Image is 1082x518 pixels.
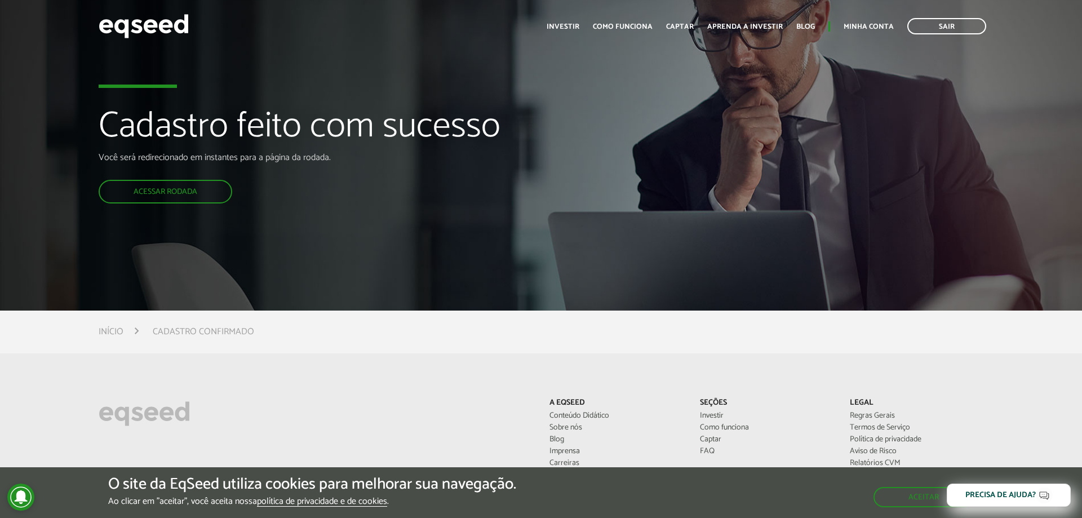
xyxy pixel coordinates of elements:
a: Conteúdo Didático [549,412,683,420]
a: FAQ [700,448,833,455]
a: Aprenda a investir [707,23,783,30]
a: Como funciona [700,424,833,432]
li: Cadastro confirmado [153,324,254,339]
a: Investir [700,412,833,420]
a: Sobre nós [549,424,683,432]
a: Investir [547,23,579,30]
img: EqSeed Logo [99,399,190,429]
p: Seções [700,399,833,408]
a: Política de privacidade [850,436,983,444]
a: Início [99,327,123,337]
a: Acessar rodada [99,180,232,203]
a: Regras Gerais [850,412,983,420]
a: Imprensa [549,448,683,455]
button: Aceitar [873,487,974,507]
a: Termos de Serviço [850,424,983,432]
h1: Cadastro feito com sucesso [99,107,623,152]
h5: O site da EqSeed utiliza cookies para melhorar sua navegação. [108,476,516,493]
a: Blog [549,436,683,444]
a: Minha conta [844,23,894,30]
a: Captar [666,23,694,30]
img: EqSeed [99,11,189,41]
a: Carreiras [549,459,683,467]
a: Captar [700,436,833,444]
a: Aviso de Risco [850,448,983,455]
a: política de privacidade e de cookies [257,497,387,507]
a: Relatórios CVM [850,459,983,467]
p: Ao clicar em "aceitar", você aceita nossa . [108,496,516,507]
a: Sair [907,18,986,34]
p: Legal [850,399,983,408]
a: Como funciona [593,23,653,30]
p: A EqSeed [549,399,683,408]
p: Você será redirecionado em instantes para a página da rodada. [99,152,623,163]
a: Blog [796,23,815,30]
